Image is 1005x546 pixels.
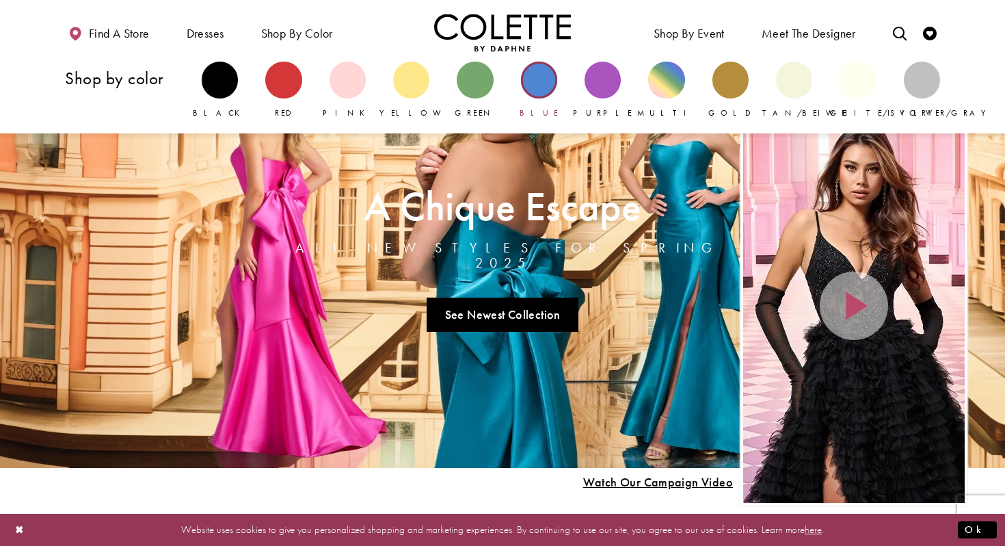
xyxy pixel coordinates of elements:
[776,62,812,119] a: Tan/Beige
[393,62,429,119] a: Yellow
[904,62,940,119] a: Silver/Gray
[379,107,448,118] span: Yellow
[637,107,696,118] span: Multi
[890,107,993,118] span: Silver/Gray
[958,521,997,538] button: Submit Dialog
[521,62,557,119] a: Blue
[323,107,372,118] span: Pink
[712,62,749,119] a: Gold
[573,107,632,118] span: Purple
[585,62,621,119] a: Purple
[8,518,31,542] button: Close Dialog
[826,107,939,118] span: White/Ivory
[202,62,238,119] a: Black
[520,107,559,118] span: Blue
[648,62,684,119] a: Multi
[427,298,578,332] a: See Newest Collection A Chique Escape All New Styles For Spring 2025
[330,62,366,119] a: Pink
[65,69,188,88] h3: Shop by color
[582,476,733,489] span: Play Slide #15 Video
[98,521,907,539] p: Website uses cookies to give you personalized shopping and marketing experiences. By continuing t...
[805,523,822,536] a: here
[708,107,752,118] span: Gold
[840,62,876,119] a: White/Ivory
[455,107,495,118] span: Green
[457,62,493,119] a: Green
[193,107,247,118] span: Black
[762,107,848,118] span: Tan/Beige
[275,107,293,118] span: Red
[265,292,740,337] ul: Slider Links
[265,62,301,119] a: Red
